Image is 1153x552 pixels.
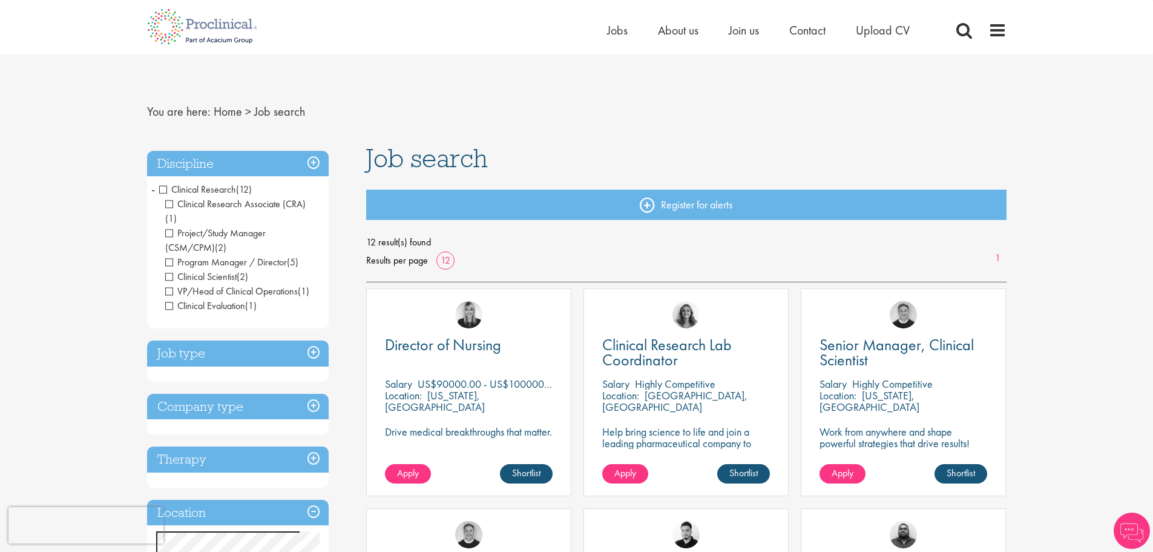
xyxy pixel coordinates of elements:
[717,464,770,484] a: Shortlist
[832,467,853,479] span: Apply
[890,301,917,328] img: Bo Forsen
[254,104,305,119] span: Job search
[147,447,329,473] h3: Therapy
[1114,513,1150,549] img: Chatbot
[820,377,847,391] span: Salary
[602,334,732,370] span: Clinical Research Lab Coordinator
[658,22,698,38] a: About us
[165,285,309,298] span: VP/Head of Clinical Operations
[237,270,248,283] span: (2)
[385,377,412,391] span: Salary
[159,183,252,196] span: Clinical Research
[298,285,309,298] span: (1)
[500,464,553,484] a: Shortlist
[820,426,987,472] p: Work from anywhere and shape powerful strategies that drive results! Enjoy the freedom of remote ...
[989,251,1007,265] a: 1
[165,256,287,268] span: Program Manager / Director
[165,227,266,254] span: Project/Study Manager (CSM/CPM)
[165,299,245,312] span: Clinical Evaluation
[165,256,298,268] span: Program Manager / Director
[455,521,482,548] img: Bo Forsen
[602,338,770,368] a: Clinical Research Lab Coordinator
[789,22,826,38] a: Contact
[147,394,329,420] h3: Company type
[397,467,419,479] span: Apply
[165,198,306,210] span: Clinical Research Associate (CRA)
[385,334,501,355] span: Director of Nursing
[245,299,257,312] span: (1)
[820,338,987,368] a: Senior Manager, Clinical Scientist
[8,507,163,544] iframe: reCAPTCHA
[385,388,422,402] span: Location:
[366,190,1007,220] a: Register for alerts
[436,254,455,267] a: 12
[890,521,917,548] img: Ashley Bennett
[602,388,639,402] span: Location:
[147,341,329,367] h3: Job type
[852,377,933,391] p: Highly Competitive
[672,301,700,328] img: Jackie Cerchio
[602,388,747,414] p: [GEOGRAPHIC_DATA], [GEOGRAPHIC_DATA]
[614,467,636,479] span: Apply
[366,233,1007,251] span: 12 result(s) found
[236,183,252,196] span: (12)
[455,301,482,328] img: Janelle Jones
[635,377,715,391] p: Highly Competitive
[165,270,248,283] span: Clinical Scientist
[245,104,251,119] span: >
[385,338,553,353] a: Director of Nursing
[214,104,242,119] a: breadcrumb link
[165,198,306,225] span: Clinical Research Associate (CRA)
[165,285,298,298] span: VP/Head of Clinical Operations
[159,183,236,196] span: Clinical Research
[602,464,648,484] a: Apply
[151,180,155,198] span: -
[147,500,329,526] h3: Location
[602,377,629,391] span: Salary
[165,212,177,225] span: (1)
[820,334,974,370] span: Senior Manager, Clinical Scientist
[935,464,987,484] a: Shortlist
[602,426,770,484] p: Help bring science to life and join a leading pharmaceutical company to play a key role in delive...
[820,464,866,484] a: Apply
[820,388,919,414] p: [US_STATE], [GEOGRAPHIC_DATA]
[856,22,910,38] a: Upload CV
[729,22,759,38] a: Join us
[820,388,856,402] span: Location:
[607,22,628,38] a: Jobs
[165,270,237,283] span: Clinical Scientist
[215,241,226,254] span: (2)
[385,426,553,437] p: Drive medical breakthroughs that matter.
[418,377,605,391] p: US$90000.00 - US$100000.00 per annum
[366,142,488,175] span: Job search
[385,464,431,484] a: Apply
[672,521,700,548] img: Anderson Maldonado
[147,151,329,177] h3: Discipline
[366,251,428,270] span: Results per page
[385,388,485,414] p: [US_STATE], [GEOGRAPHIC_DATA]
[165,299,257,312] span: Clinical Evaluation
[147,104,211,119] span: You are here:
[287,256,298,268] span: (5)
